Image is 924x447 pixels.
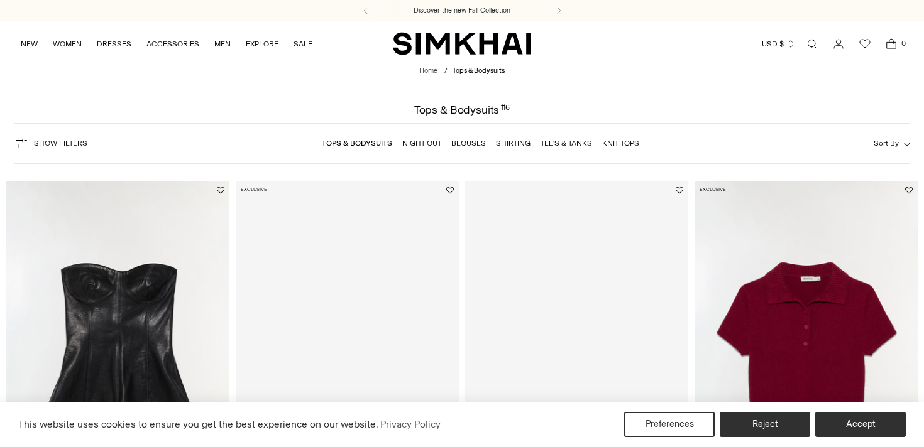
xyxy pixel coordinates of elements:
span: Show Filters [34,139,87,148]
nav: Linked collections [322,130,639,156]
div: 116 [501,104,510,116]
a: WOMEN [53,30,82,58]
a: Wishlist [852,31,877,57]
a: DRESSES [97,30,131,58]
a: Knit Tops [602,139,639,148]
span: This website uses cookies to ensure you get the best experience on our website. [18,418,378,430]
span: Tops & Bodysuits [453,67,505,75]
a: Go to the account page [826,31,851,57]
button: Add to Wishlist [905,186,913,194]
button: Reject [720,412,810,437]
a: SALE [294,30,312,58]
button: Show Filters [14,133,87,153]
button: Preferences [624,412,715,437]
a: Home [419,67,437,75]
button: Add to Wishlist [217,186,224,194]
h1: Tops & Bodysuits [414,104,510,116]
div: / [444,66,448,77]
a: SIMKHAI [393,31,531,56]
button: Sort By [874,136,910,150]
a: ACCESSORIES [146,30,199,58]
a: MEN [214,30,231,58]
a: Privacy Policy (opens in a new tab) [378,415,443,434]
button: USD $ [762,30,795,58]
a: Open cart modal [879,31,904,57]
a: EXPLORE [246,30,278,58]
a: Blouses [451,139,486,148]
button: Accept [815,412,906,437]
nav: breadcrumbs [419,66,505,77]
a: Open search modal [800,31,825,57]
span: Sort By [874,139,899,148]
button: Add to Wishlist [446,186,454,194]
a: Tops & Bodysuits [322,139,392,148]
a: Tee's & Tanks [541,139,592,148]
a: Night Out [402,139,441,148]
span: 0 [898,38,909,49]
a: Discover the new Fall Collection [414,6,510,16]
a: Shirting [496,139,531,148]
a: NEW [21,30,38,58]
button: Add to Wishlist [676,186,683,194]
